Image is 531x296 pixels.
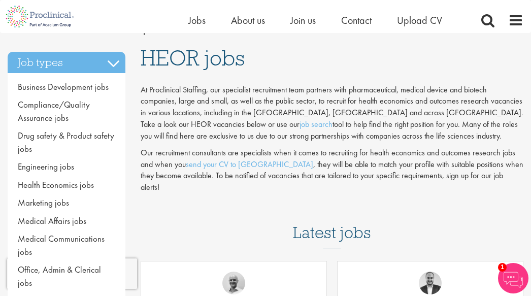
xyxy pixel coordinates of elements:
span: Medical Affairs jobs [18,215,86,226]
a: Join us [290,14,316,27]
a: Business Development jobs [8,78,125,96]
p: Our recruitment consultants are specialists when it comes to recruiting for health economics and ... [141,147,524,193]
span: Compliance/Quality Assurance jobs [18,99,90,123]
span: Drug safety & Product safety jobs [18,130,114,154]
span: Engineering jobs [18,161,74,172]
a: Jobs [188,14,206,27]
a: Office, Admin & Clerical jobs [8,261,125,292]
span: HEOR jobs [141,44,245,72]
span: Medical Communications jobs [18,233,105,257]
a: Compliance/Quality Assurance jobs [8,96,125,127]
a: Engineering jobs [8,158,125,176]
a: job search [300,119,333,129]
a: About us [231,14,265,27]
span: Business Development jobs [18,81,109,92]
img: Jake Robinson [222,272,245,294]
span: 1 [498,263,507,272]
img: Aitor Melia [419,272,442,294]
h3: Job types [8,52,125,73]
a: Contact [341,14,372,27]
a: send your CV to [GEOGRAPHIC_DATA] [186,159,313,170]
a: Medical Affairs jobs [8,212,125,231]
a: Drug safety & Product safety jobs [8,127,125,158]
span: Office, Admin & Clerical jobs [18,264,101,288]
a: Marketing jobs [8,194,125,212]
h3: Latest jobs [293,199,371,248]
a: Health Economics jobs [8,176,125,194]
a: Medical Communications jobs [8,230,125,261]
iframe: reCAPTCHA [7,258,137,289]
a: Upload CV [397,14,442,27]
img: Chatbot [498,263,528,293]
span: Health Economics jobs [18,179,94,190]
p: At Proclinical Staffing, our specialist recruitment team partners with pharmaceutical, medical de... [141,84,524,142]
span: Marketing jobs [18,197,69,208]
